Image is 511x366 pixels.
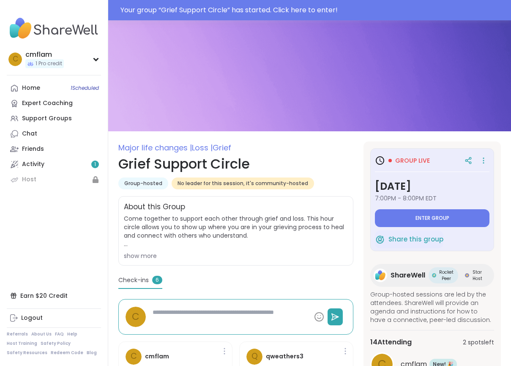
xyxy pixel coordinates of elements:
span: 14 Attending [370,337,412,347]
div: show more [124,252,348,260]
div: Support Groups [22,114,72,123]
button: Share this group [375,230,443,248]
img: Rocket Peer [432,273,436,277]
img: ShareWell Nav Logo [7,14,101,43]
a: Chat [7,126,101,141]
span: c [13,54,18,65]
span: 1 [94,161,96,168]
button: Enter group [375,209,489,227]
span: 2 spots left [463,338,494,347]
a: Host Training [7,341,37,347]
h4: cmflam [145,352,169,361]
img: ShareWell Logomark [375,234,385,244]
div: Expert Coaching [22,99,73,108]
span: ShareWell [391,270,425,280]
span: c [131,350,137,363]
a: Blog [87,350,97,356]
span: Star Host [471,269,484,282]
span: No leader for this session, it's community-hosted [178,180,308,187]
a: FAQ [55,331,64,337]
span: Group-hosted sessions are led by the attendees. ShareWell will provide an agenda and instructions... [370,290,494,324]
img: Star Host [465,273,469,277]
span: Loss | [192,142,213,153]
span: Group-hosted [124,180,162,187]
span: 6 [152,276,162,284]
a: Home1Scheduled [7,80,101,96]
a: About Us [31,331,52,337]
a: ShareWellShareWellRocket PeerRocket PeerStar HostStar Host [370,264,494,287]
a: Expert Coaching [7,96,101,111]
span: Group live [395,156,430,165]
div: Host [22,175,36,184]
img: ShareWell [374,269,387,282]
div: Logout [21,314,43,322]
span: 1 Scheduled [71,85,99,91]
div: Friends [22,145,44,153]
div: Your group “ Grief Support Circle ” has started. Click here to enter! [120,5,506,15]
span: Share this group [388,235,443,244]
span: Enter group [415,215,449,222]
span: Major life changes | [118,142,192,153]
a: Referrals [7,331,28,337]
h4: qweathers3 [266,352,303,361]
a: Friends [7,141,101,157]
h1: Grief Support Circle [118,154,353,174]
span: q [251,350,258,363]
a: Host [7,172,101,187]
div: Earn $20 Credit [7,288,101,303]
a: Safety Resources [7,350,47,356]
span: 1 Pro credit [36,60,62,67]
div: cmflam [25,50,64,59]
span: Come together to support each other through grief and loss. This hour circle allows you to show u... [124,214,348,248]
div: Home [22,84,40,92]
span: Check-ins [118,276,149,285]
a: Support Groups [7,111,101,126]
span: Rocket Peer [438,269,455,282]
a: Logout [7,311,101,326]
a: Redeem Code [51,350,83,356]
span: c [132,309,139,324]
div: Chat [22,130,37,138]
span: Grief [213,142,231,153]
img: Grief Support Circle cover image [108,20,511,131]
span: 7:00PM - 8:00PM EDT [375,194,489,202]
h3: [DATE] [375,179,489,194]
div: Activity [22,160,44,169]
a: Safety Policy [41,341,71,347]
a: Help [67,331,77,337]
a: Activity1 [7,157,101,172]
h2: About this Group [124,202,185,213]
